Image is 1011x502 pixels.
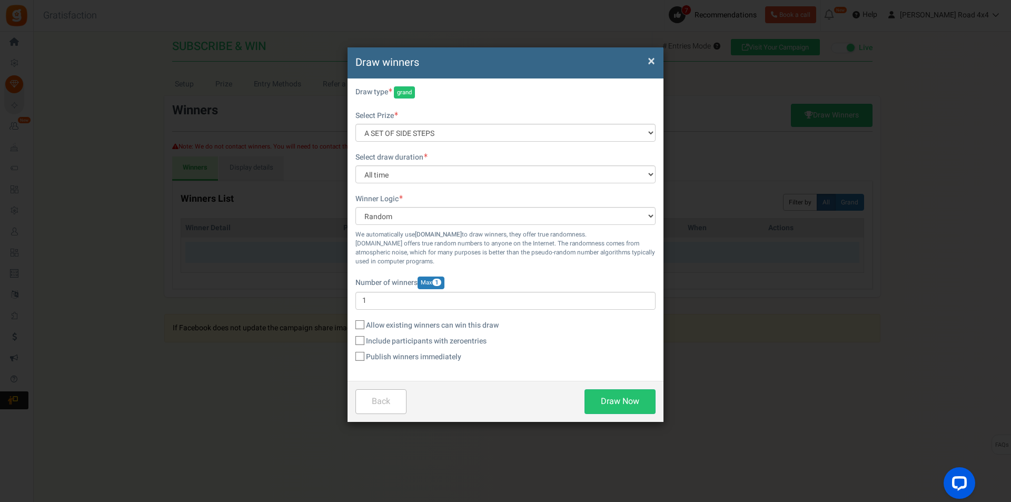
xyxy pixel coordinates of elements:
[355,152,428,163] label: Select draw duration
[355,230,656,266] small: We automatically use to draw winners, they offer true randomness. [DOMAIN_NAME] offers true rando...
[355,55,656,71] h4: Draw winners
[432,279,441,286] span: 1
[648,56,655,67] button: Close
[418,277,444,289] span: Max
[355,111,398,121] label: Select Prize
[464,336,487,347] span: Entries
[394,86,415,99] span: grand
[366,336,487,347] span: Include participants with zero
[355,389,407,414] button: Back
[366,352,461,362] span: Publish winners immediately
[355,277,444,289] label: Number of winners
[366,320,499,331] span: Allow existing winners can win this draw
[355,87,392,97] label: Draw type
[415,230,462,239] b: [DOMAIN_NAME]
[355,194,403,204] label: Winner Logic
[584,389,656,414] button: Draw Now
[648,51,655,71] span: ×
